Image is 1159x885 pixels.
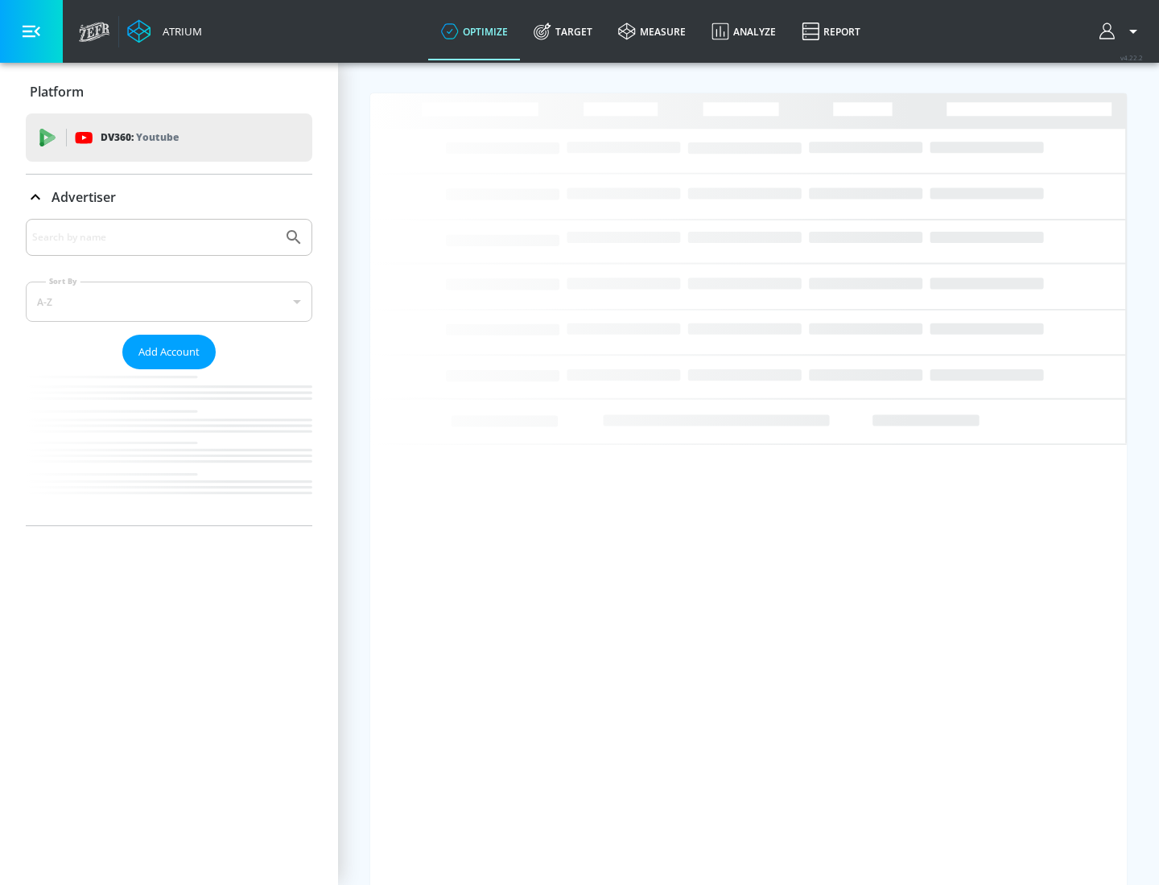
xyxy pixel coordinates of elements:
[428,2,521,60] a: optimize
[605,2,699,60] a: measure
[26,113,312,162] div: DV360: Youtube
[127,19,202,43] a: Atrium
[26,175,312,220] div: Advertiser
[1120,53,1143,62] span: v 4.22.2
[46,276,80,286] label: Sort By
[156,24,202,39] div: Atrium
[789,2,873,60] a: Report
[101,129,179,146] p: DV360:
[26,69,312,114] div: Platform
[26,369,312,525] nav: list of Advertiser
[26,282,312,322] div: A-Z
[122,335,216,369] button: Add Account
[32,227,276,248] input: Search by name
[52,188,116,206] p: Advertiser
[138,343,200,361] span: Add Account
[521,2,605,60] a: Target
[699,2,789,60] a: Analyze
[30,83,84,101] p: Platform
[136,129,179,146] p: Youtube
[26,219,312,525] div: Advertiser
